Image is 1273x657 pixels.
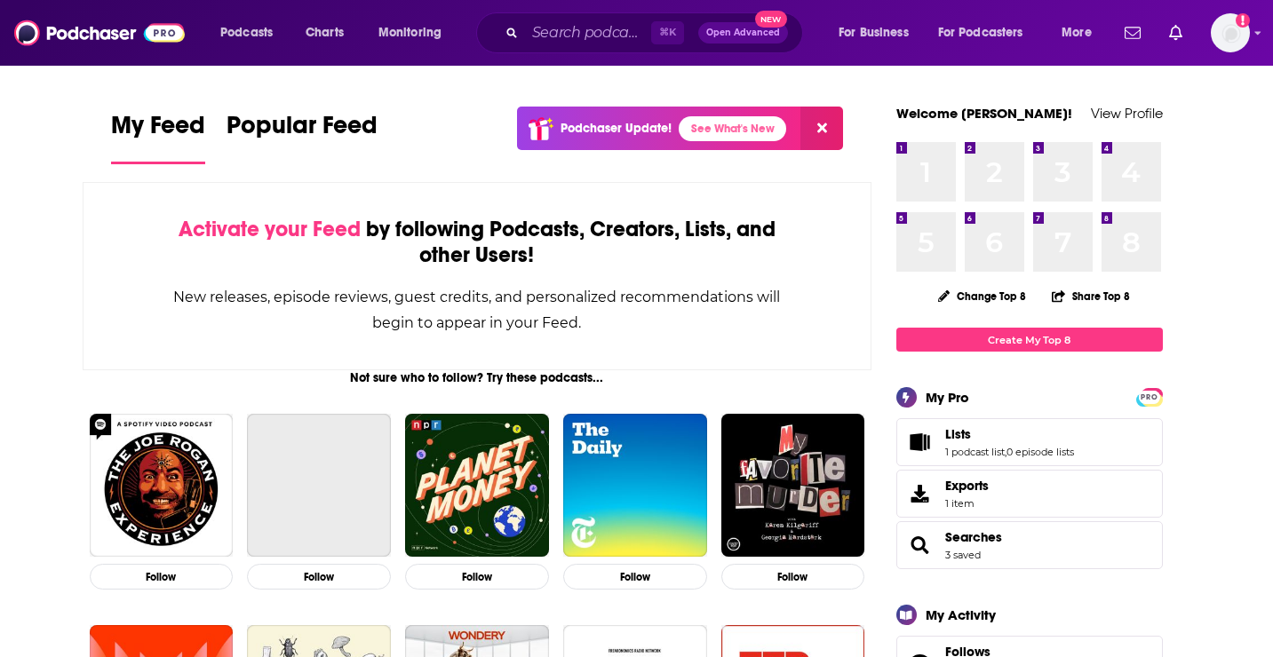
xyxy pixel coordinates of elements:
span: Open Advanced [706,28,780,37]
span: Podcasts [220,20,273,45]
a: Charts [294,19,354,47]
span: Popular Feed [227,110,378,151]
button: Follow [721,564,865,590]
button: open menu [1049,19,1114,47]
button: Share Top 8 [1051,279,1131,313]
span: For Podcasters [938,20,1023,45]
a: Lists [903,430,938,455]
div: Search podcasts, credits, & more... [493,12,820,53]
p: Podchaser Update! [561,121,672,136]
span: Exports [903,481,938,506]
button: Show profile menu [1211,13,1250,52]
a: Popular Feed [227,110,378,164]
a: PRO [1139,390,1160,403]
a: Exports [896,470,1163,518]
button: Change Top 8 [927,285,1038,307]
a: Searches [945,529,1002,545]
a: 1 podcast list [945,446,1005,458]
img: The Joe Rogan Experience [90,414,234,558]
svg: Add a profile image [1236,13,1250,28]
button: Follow [247,564,391,590]
a: View Profile [1091,105,1163,122]
img: My Favorite Murder with Karen Kilgariff and Georgia Hardstark [721,414,865,558]
span: , [1005,446,1006,458]
img: Podchaser - Follow, Share and Rate Podcasts [14,16,185,50]
span: Lists [945,426,971,442]
a: Lists [945,426,1074,442]
a: See What's New [679,116,786,141]
a: 3 saved [945,549,981,561]
span: Exports [945,478,989,494]
span: More [1062,20,1092,45]
a: My Feed [111,110,205,164]
a: Show notifications dropdown [1162,18,1189,48]
div: My Pro [926,389,969,406]
button: Open AdvancedNew [698,22,788,44]
div: Not sure who to follow? Try these podcasts... [83,370,872,385]
div: New releases, episode reviews, guest credits, and personalized recommendations will begin to appe... [172,284,783,336]
img: User Profile [1211,13,1250,52]
span: 1 item [945,497,989,510]
button: Follow [563,564,707,590]
button: Follow [90,564,234,590]
button: open menu [826,19,931,47]
span: ⌘ K [651,21,684,44]
span: PRO [1139,391,1160,404]
div: My Activity [926,606,996,623]
a: Create My Top 8 [896,328,1163,352]
span: Lists [896,418,1163,466]
button: open menu [208,19,296,47]
span: Logged in as christinasburch [1211,13,1250,52]
a: 0 episode lists [1006,446,1074,458]
a: Searches [903,533,938,558]
span: My Feed [111,110,205,151]
a: This American Life [247,414,391,558]
input: Search podcasts, credits, & more... [525,19,651,47]
button: open menu [927,19,1049,47]
span: Activate your Feed [179,216,361,242]
img: The Daily [563,414,707,558]
span: Searches [896,521,1163,569]
div: by following Podcasts, Creators, Lists, and other Users! [172,217,783,268]
img: Planet Money [405,414,549,558]
span: New [755,11,787,28]
span: Charts [306,20,344,45]
a: Show notifications dropdown [1118,18,1148,48]
span: For Business [839,20,909,45]
a: Welcome [PERSON_NAME]! [896,105,1072,122]
button: open menu [366,19,465,47]
span: Monitoring [378,20,442,45]
button: Follow [405,564,549,590]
